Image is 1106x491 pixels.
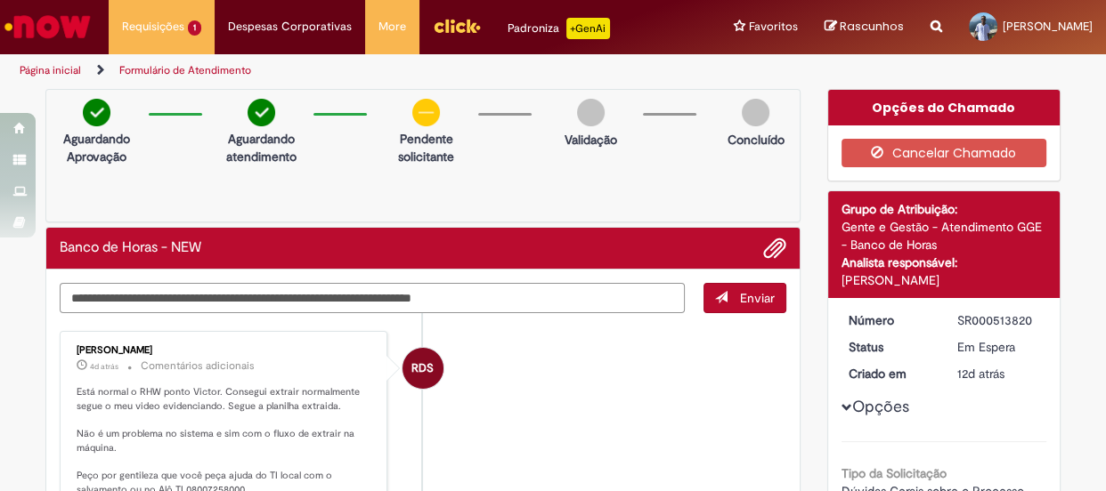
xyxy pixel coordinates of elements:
img: check-circle-green.png [83,99,110,126]
button: Enviar [703,283,786,313]
span: Enviar [740,290,775,306]
small: Comentários adicionais [141,358,255,374]
div: Grupo de Atribuição: [842,200,1047,218]
div: Padroniza [508,18,610,39]
div: [PERSON_NAME] [842,271,1047,289]
a: Página inicial [20,63,81,77]
dt: Status [835,338,945,356]
p: Aguardando atendimento [218,130,305,165]
p: Pendente solicitante [383,130,469,165]
img: ServiceNow [2,9,94,44]
div: undefined Online [403,348,443,389]
dt: Criado em [835,365,945,382]
div: [PERSON_NAME] [77,345,373,356]
button: Adicionar anexos [763,237,786,260]
span: RDS [411,347,434,390]
textarea: Digite sua mensagem aqui... [60,283,685,313]
img: img-circle-grey.png [577,99,605,126]
h2: Banco de Horas - NEW Histórico de tíquete [60,240,201,256]
span: [PERSON_NAME] [1003,19,1093,34]
span: More [378,18,406,36]
span: Requisições [122,18,184,36]
div: 18/08/2025 08:52:04 [957,365,1040,382]
div: Opções do Chamado [828,90,1061,125]
div: Em Espera [957,338,1040,356]
a: Formulário de Atendimento [119,63,251,77]
p: +GenAi [566,18,610,39]
div: Analista responsável: [842,254,1047,271]
a: Rascunhos [825,19,904,36]
img: check-circle-green.png [248,99,275,126]
span: Rascunhos [840,18,904,35]
span: Despesas Corporativas [228,18,352,36]
time: 18/08/2025 08:52:04 [957,366,1004,382]
span: 4d atrás [90,361,118,372]
div: Gente e Gestão - Atendimento GGE - Banco de Horas [842,218,1047,254]
b: Tipo da Solicitação [842,465,947,481]
img: circle-minus.png [412,99,440,126]
p: Validação [565,131,617,149]
img: img-circle-grey.png [742,99,769,126]
p: Aguardando Aprovação [53,130,140,165]
button: Cancelar Chamado [842,139,1047,167]
span: 12d atrás [957,366,1004,382]
ul: Trilhas de página [13,54,724,87]
span: 1 [188,20,201,36]
img: click_logo_yellow_360x200.png [433,12,481,39]
time: 25/08/2025 10:42:33 [90,361,118,372]
span: Favoritos [749,18,798,36]
dt: Número [835,311,945,329]
p: Concluído [728,131,785,149]
div: SR000513820 [957,311,1040,329]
